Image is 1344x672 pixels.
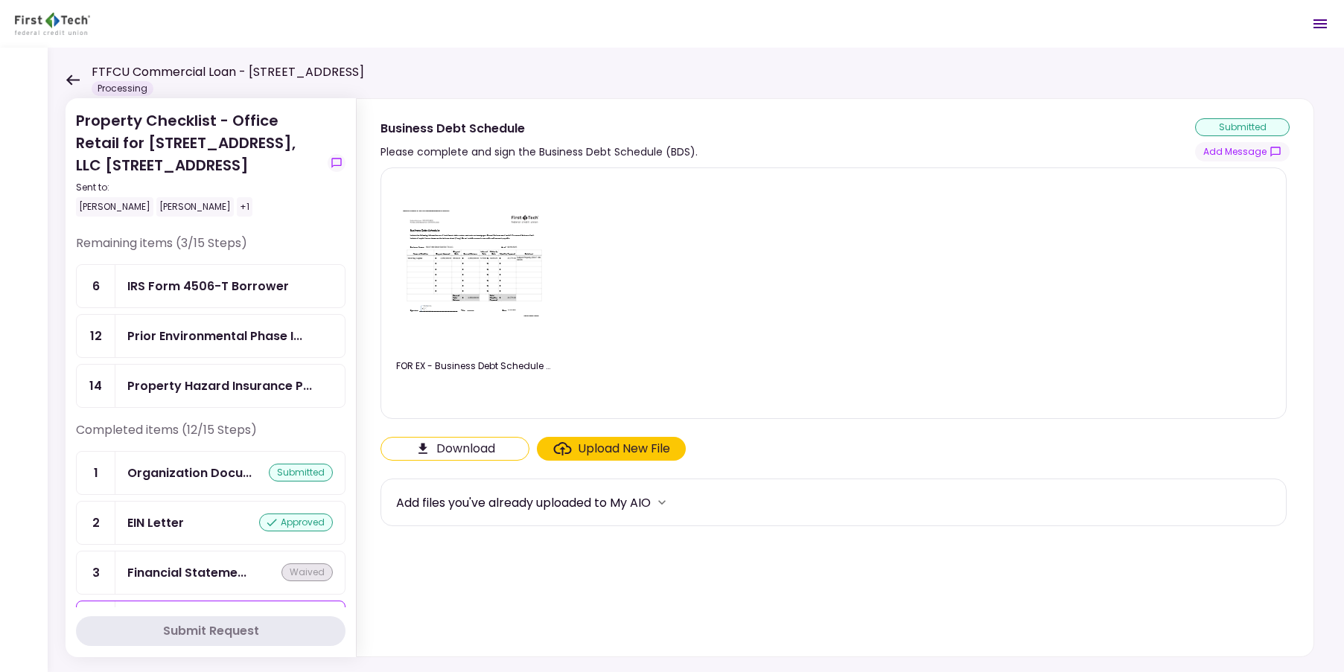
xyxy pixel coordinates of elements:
[396,493,651,512] div: Add files you've already uploaded to My AIO
[92,63,364,81] h1: FTFCU Commercial Loan - [STREET_ADDRESS]
[269,464,333,481] div: submitted
[76,314,345,358] a: 12Prior Environmental Phase I and/or Phase II
[77,365,115,407] div: 14
[76,197,153,217] div: [PERSON_NAME]
[127,277,289,295] div: IRS Form 4506-T Borrower
[15,13,90,35] img: Partner icon
[127,377,312,395] div: Property Hazard Insurance Policy and Liability Insurance Policy
[127,513,184,532] div: EIN Letter
[76,181,322,194] div: Sent to:
[281,563,333,581] div: waived
[156,197,234,217] div: [PERSON_NAME]
[127,327,302,345] div: Prior Environmental Phase I and/or Phase II
[578,440,670,458] div: Upload New File
[77,452,115,494] div: 1
[127,563,246,582] div: Financial Statement - Borrower
[77,265,115,307] div: 6
[76,421,345,451] div: Completed items (12/15 Steps)
[77,601,115,644] div: 4
[380,119,698,138] div: Business Debt Schedule
[380,437,529,461] button: Click here to download the document
[237,197,252,217] div: +1
[76,551,345,595] a: 3Financial Statement - Borrowerwaived
[537,437,686,461] span: Click here to upload the required document
[76,234,345,264] div: Remaining items (3/15 Steps)
[77,502,115,544] div: 2
[163,622,259,640] div: Submit Request
[651,491,673,513] button: more
[77,315,115,357] div: 12
[76,451,345,495] a: 1Organization Documents for Borrowing Entitysubmitted
[76,601,345,644] a: 4Business Debt Schedulesubmitted
[396,359,552,373] div: FOR EX - Business Debt Schedule - 503 E 6th Street Del Rio TX LLC.pdf
[76,501,345,545] a: 2EIN Letterapproved
[76,264,345,308] a: 6IRS Form 4506-T Borrower
[127,464,252,482] div: Organization Documents for Borrowing Entity
[328,154,345,172] button: show-messages
[92,81,153,96] div: Processing
[77,551,115,594] div: 3
[1195,118,1290,136] div: submitted
[1302,6,1338,42] button: Open menu
[76,616,345,646] button: Submit Request
[259,513,333,531] div: approved
[76,109,322,217] div: Property Checklist - Office Retail for [STREET_ADDRESS], LLC [STREET_ADDRESS]
[356,98,1314,657] div: Business Debt SchedulePlease complete and sign the Business Debt Schedule (BDS).submittedshow-mes...
[380,143,698,161] div: Please complete and sign the Business Debt Schedule (BDS).
[1195,142,1290,161] button: show-messages
[76,364,345,408] a: 14Property Hazard Insurance Policy and Liability Insurance Policy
